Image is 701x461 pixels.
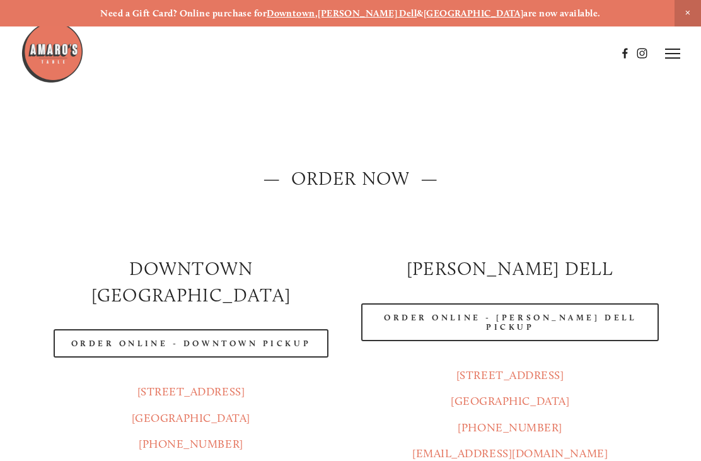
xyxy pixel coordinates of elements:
a: Order Online - [PERSON_NAME] Dell Pickup [361,303,659,341]
h2: Downtown [GEOGRAPHIC_DATA] [42,255,340,308]
a: [PHONE_NUMBER] [139,437,243,451]
a: [EMAIL_ADDRESS][DOMAIN_NAME] [412,446,608,460]
strong: , [315,8,318,19]
a: [GEOGRAPHIC_DATA] [132,411,250,425]
h2: [PERSON_NAME] DELL [361,255,659,281]
a: [PERSON_NAME] Dell [318,8,417,19]
a: [STREET_ADDRESS] [137,385,245,399]
a: Downtown [267,8,315,19]
a: [STREET_ADDRESS] [456,368,564,382]
strong: & [417,8,423,19]
h2: — ORDER NOW — [42,165,659,191]
a: [PHONE_NUMBER] [458,421,562,435]
strong: Need a Gift Card? Online purchase for [100,8,267,19]
a: [GEOGRAPHIC_DATA] [424,8,524,19]
strong: are now available. [523,8,600,19]
img: Amaro's Table [21,21,84,84]
a: Order Online - Downtown pickup [54,329,329,358]
a: [GEOGRAPHIC_DATA] [451,394,569,408]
